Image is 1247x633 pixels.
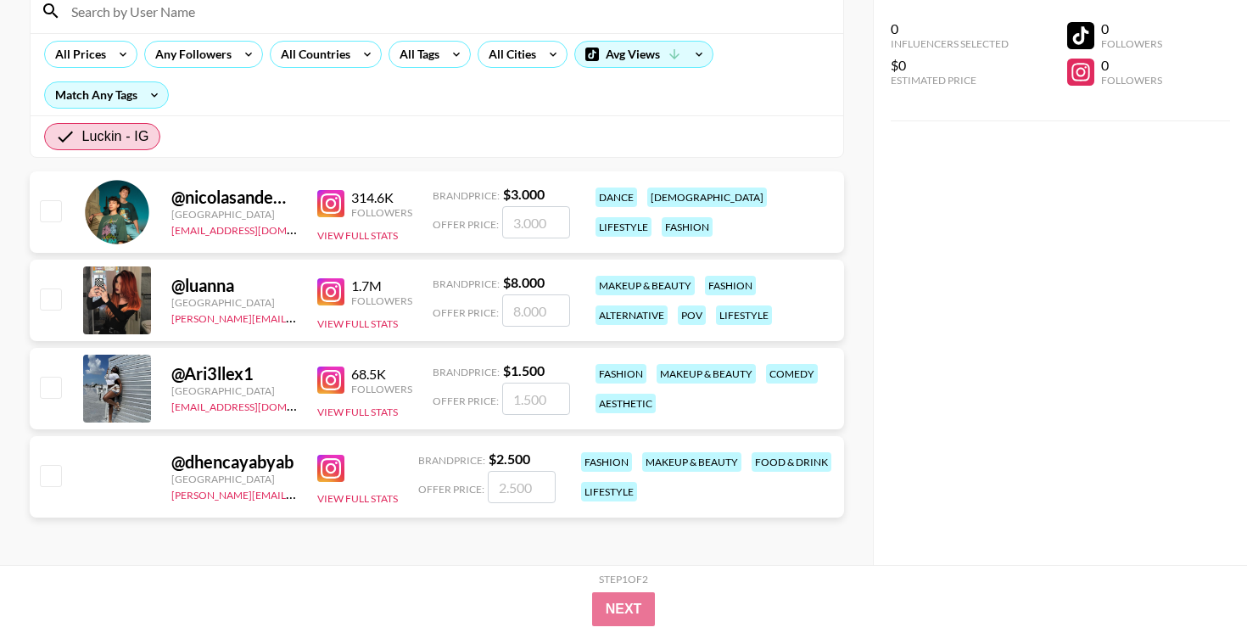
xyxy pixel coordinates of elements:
[418,483,484,496] span: Offer Price:
[678,305,706,325] div: pov
[662,217,713,237] div: fashion
[489,451,530,467] strong: $ 2.500
[317,367,344,394] img: Instagram
[891,37,1009,50] div: Influencers Selected
[503,186,545,202] strong: $ 3.000
[351,189,412,206] div: 314.6K
[317,492,398,505] button: View Full Stats
[351,277,412,294] div: 1.7M
[596,305,668,325] div: alternative
[891,20,1009,37] div: 0
[45,82,168,108] div: Match Any Tags
[317,317,398,330] button: View Full Stats
[596,364,646,384] div: fashion
[592,592,656,626] button: Next
[171,451,297,473] div: @ dhencayabyab
[351,206,412,219] div: Followers
[351,294,412,307] div: Followers
[502,206,570,238] input: 3.000
[317,278,344,305] img: Instagram
[596,217,651,237] div: lifestyle
[891,57,1009,74] div: $0
[171,363,297,384] div: @ Ari3llex1
[596,188,637,207] div: dance
[575,42,713,67] div: Avg Views
[488,471,556,503] input: 2.500
[581,452,632,472] div: fashion
[271,42,354,67] div: All Countries
[433,395,499,407] span: Offer Price:
[145,42,235,67] div: Any Followers
[502,383,570,415] input: 1.500
[503,274,545,290] strong: $ 8.000
[171,208,297,221] div: [GEOGRAPHIC_DATA]
[171,296,297,309] div: [GEOGRAPHIC_DATA]
[45,42,109,67] div: All Prices
[596,394,656,413] div: aesthetic
[171,309,503,325] a: [PERSON_NAME][EMAIL_ADDRESS][PERSON_NAME][DOMAIN_NAME]
[1101,74,1162,87] div: Followers
[171,397,342,413] a: [EMAIL_ADDRESS][DOMAIN_NAME]
[317,406,398,418] button: View Full Stats
[752,452,831,472] div: food & drink
[351,366,412,383] div: 68.5K
[171,485,503,501] a: [PERSON_NAME][EMAIL_ADDRESS][PERSON_NAME][DOMAIN_NAME]
[596,276,695,295] div: makeup & beauty
[389,42,443,67] div: All Tags
[642,452,741,472] div: makeup & beauty
[433,189,500,202] span: Brand Price:
[433,277,500,290] span: Brand Price:
[317,229,398,242] button: View Full Stats
[705,276,756,295] div: fashion
[502,294,570,327] input: 8.000
[1162,548,1227,613] iframe: Drift Widget Chat Controller
[1101,20,1162,37] div: 0
[171,187,297,208] div: @ nicolasandemiliano
[599,573,648,585] div: Step 1 of 2
[433,366,500,378] span: Brand Price:
[891,74,1009,87] div: Estimated Price
[657,364,756,384] div: makeup & beauty
[433,218,499,231] span: Offer Price:
[171,473,297,485] div: [GEOGRAPHIC_DATA]
[418,454,485,467] span: Brand Price:
[351,383,412,395] div: Followers
[317,190,344,217] img: Instagram
[1101,57,1162,74] div: 0
[766,364,818,384] div: comedy
[716,305,772,325] div: lifestyle
[478,42,540,67] div: All Cities
[1101,37,1162,50] div: Followers
[581,482,637,501] div: lifestyle
[171,384,297,397] div: [GEOGRAPHIC_DATA]
[647,188,767,207] div: [DEMOGRAPHIC_DATA]
[503,362,545,378] strong: $ 1.500
[171,221,342,237] a: [EMAIL_ADDRESS][DOMAIN_NAME]
[171,275,297,296] div: @ luanna
[317,455,344,482] img: Instagram
[82,126,149,147] span: Luckin - IG
[433,306,499,319] span: Offer Price:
